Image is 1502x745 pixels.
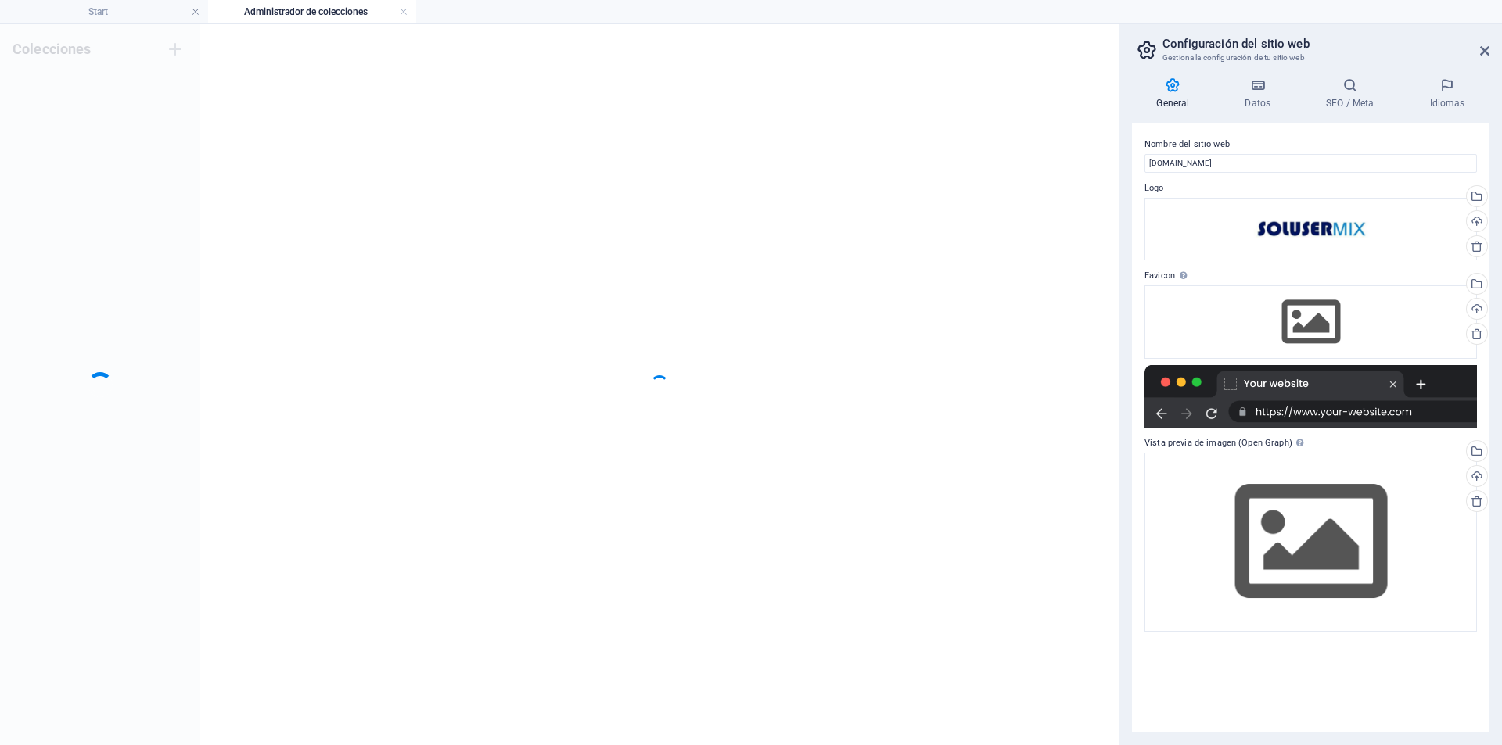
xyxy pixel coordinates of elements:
label: Vista previa de imagen (Open Graph) [1144,434,1477,453]
label: Nombre del sitio web [1144,135,1477,154]
div: LOGOSOLUSERMIX.png [1144,198,1477,260]
h2: Configuración del sitio web [1162,37,1489,51]
h4: General [1132,77,1220,110]
input: Nombre... [1144,154,1477,173]
h4: SEO / Meta [1302,77,1405,110]
h4: Datos [1220,77,1302,110]
h4: Idiomas [1405,77,1489,110]
label: Favicon [1144,267,1477,285]
div: Selecciona archivos del administrador de archivos, de la galería de fotos o carga archivo(s) [1144,453,1477,632]
div: Selecciona archivos del administrador de archivos, de la galería de fotos o carga archivo(s) [1144,285,1477,359]
label: Logo [1144,179,1477,198]
h4: Administrador de colecciones [208,3,416,20]
h3: Gestiona la configuración de tu sitio web [1162,51,1458,65]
